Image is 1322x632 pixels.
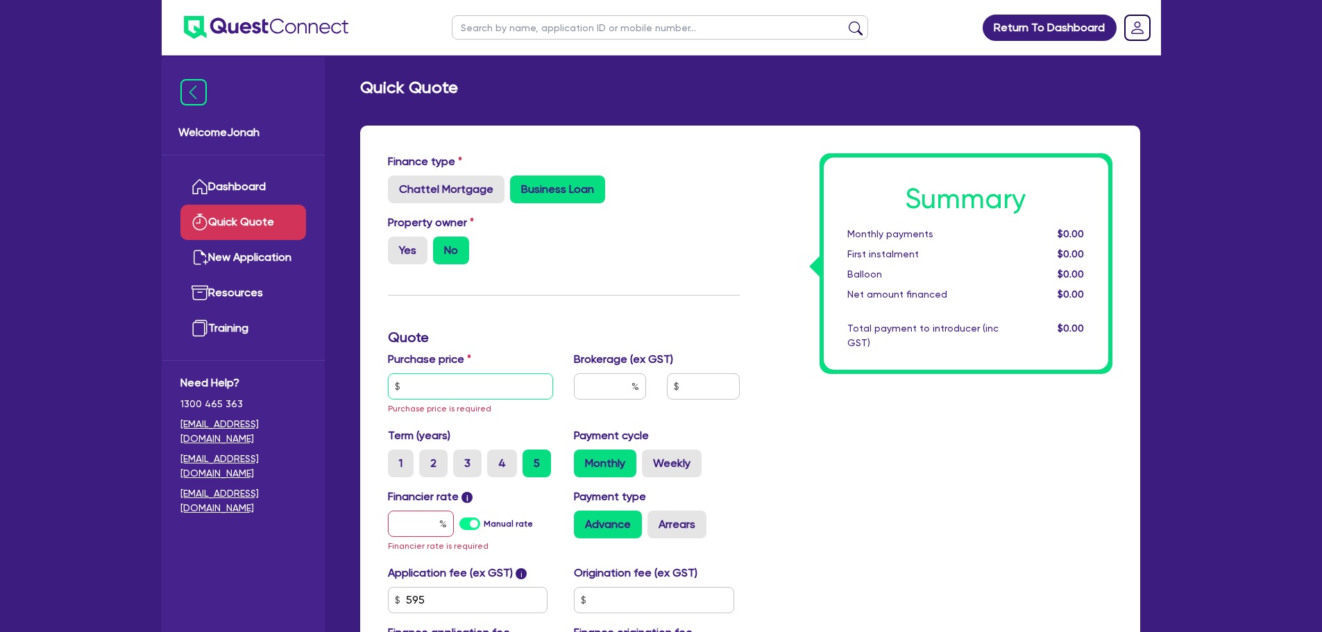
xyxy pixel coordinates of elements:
[1058,228,1084,239] span: $0.00
[1058,248,1084,259] span: $0.00
[388,153,462,170] label: Finance type
[388,404,491,413] span: Purchase price is required
[837,247,1009,262] div: First instalment
[1058,268,1084,280] span: $0.00
[837,267,1009,282] div: Balloon
[487,450,517,477] label: 4
[180,205,306,240] a: Quick Quote
[192,214,208,230] img: quick-quote
[388,237,427,264] label: Yes
[180,240,306,275] a: New Application
[837,321,1009,350] div: Total payment to introducer (inc GST)
[574,427,649,444] label: Payment cycle
[360,78,458,98] h2: Quick Quote
[180,169,306,205] a: Dashboard
[180,417,306,446] a: [EMAIL_ADDRESS][DOMAIN_NAME]
[180,275,306,311] a: Resources
[388,450,414,477] label: 1
[642,450,702,477] label: Weekly
[180,452,306,481] a: [EMAIL_ADDRESS][DOMAIN_NAME]
[388,541,489,551] span: Financier rate is required
[388,176,505,203] label: Chattel Mortgage
[192,249,208,266] img: new-application
[180,397,306,411] span: 1300 465 363
[388,214,474,231] label: Property owner
[388,565,513,581] label: Application fee (ex GST)
[388,427,450,444] label: Term (years)
[180,311,306,346] a: Training
[388,488,473,505] label: Financier rate
[484,518,533,530] label: Manual rate
[461,492,473,503] span: i
[837,227,1009,241] div: Monthly payments
[837,287,1009,302] div: Net amount financed
[574,351,673,368] label: Brokerage (ex GST)
[184,16,348,39] img: quest-connect-logo-blue
[847,182,1085,216] h1: Summary
[574,488,646,505] label: Payment type
[452,15,868,40] input: Search by name, application ID or mobile number...
[192,320,208,336] img: training
[647,511,706,538] label: Arrears
[178,124,308,141] span: Welcome Jonah
[1058,289,1084,300] span: $0.00
[523,450,551,477] label: 5
[1119,10,1155,46] a: Dropdown toggle
[516,568,527,579] span: i
[180,486,306,515] a: [EMAIL_ADDRESS][DOMAIN_NAME]
[419,450,448,477] label: 2
[510,176,605,203] label: Business Loan
[574,511,642,538] label: Advance
[180,375,306,391] span: Need Help?
[1058,323,1084,334] span: $0.00
[388,329,740,345] h3: Quote
[180,79,207,105] img: icon-menu-close
[433,237,469,264] label: No
[192,284,208,301] img: resources
[983,15,1117,41] a: Return To Dashboard
[388,351,471,368] label: Purchase price
[574,450,636,477] label: Monthly
[574,565,697,581] label: Origination fee (ex GST)
[453,450,482,477] label: 3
